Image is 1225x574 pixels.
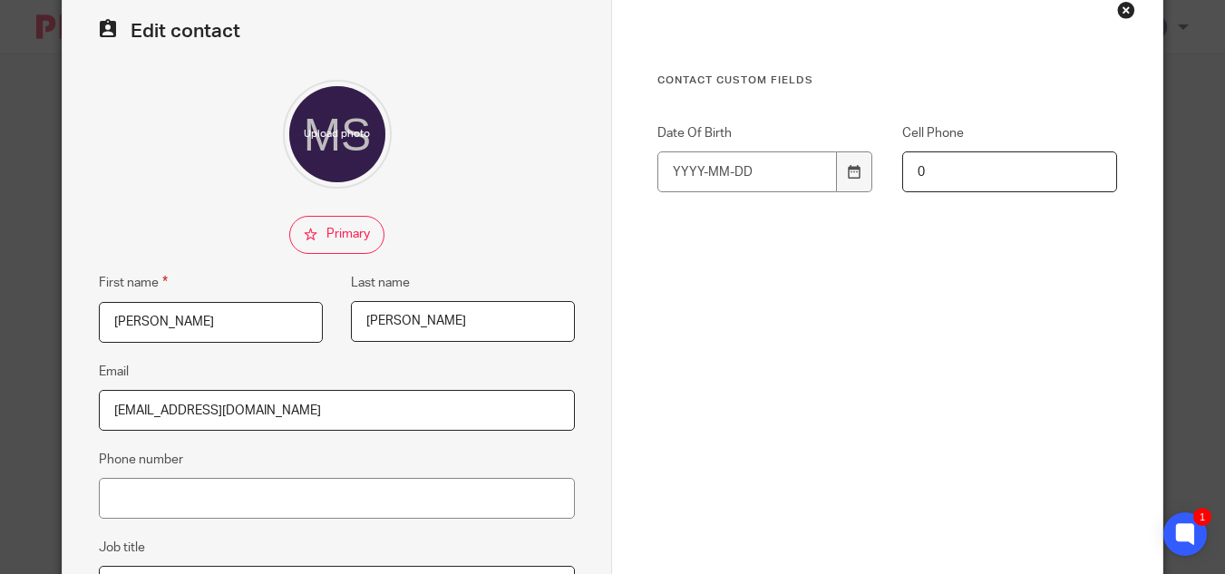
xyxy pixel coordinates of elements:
div: Close this dialog window [1117,1,1135,19]
h3: Contact Custom fields [657,73,1117,88]
label: Phone number [99,451,183,469]
label: Last name [351,274,410,292]
label: Date Of Birth [657,124,873,142]
input: YYYY-MM-DD [657,151,837,192]
label: Cell Phone [902,124,1118,142]
h2: Edit contact [99,19,576,44]
label: Email [99,363,129,381]
label: Job title [99,539,145,557]
div: 1 [1193,508,1211,526]
label: First name [99,272,168,293]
